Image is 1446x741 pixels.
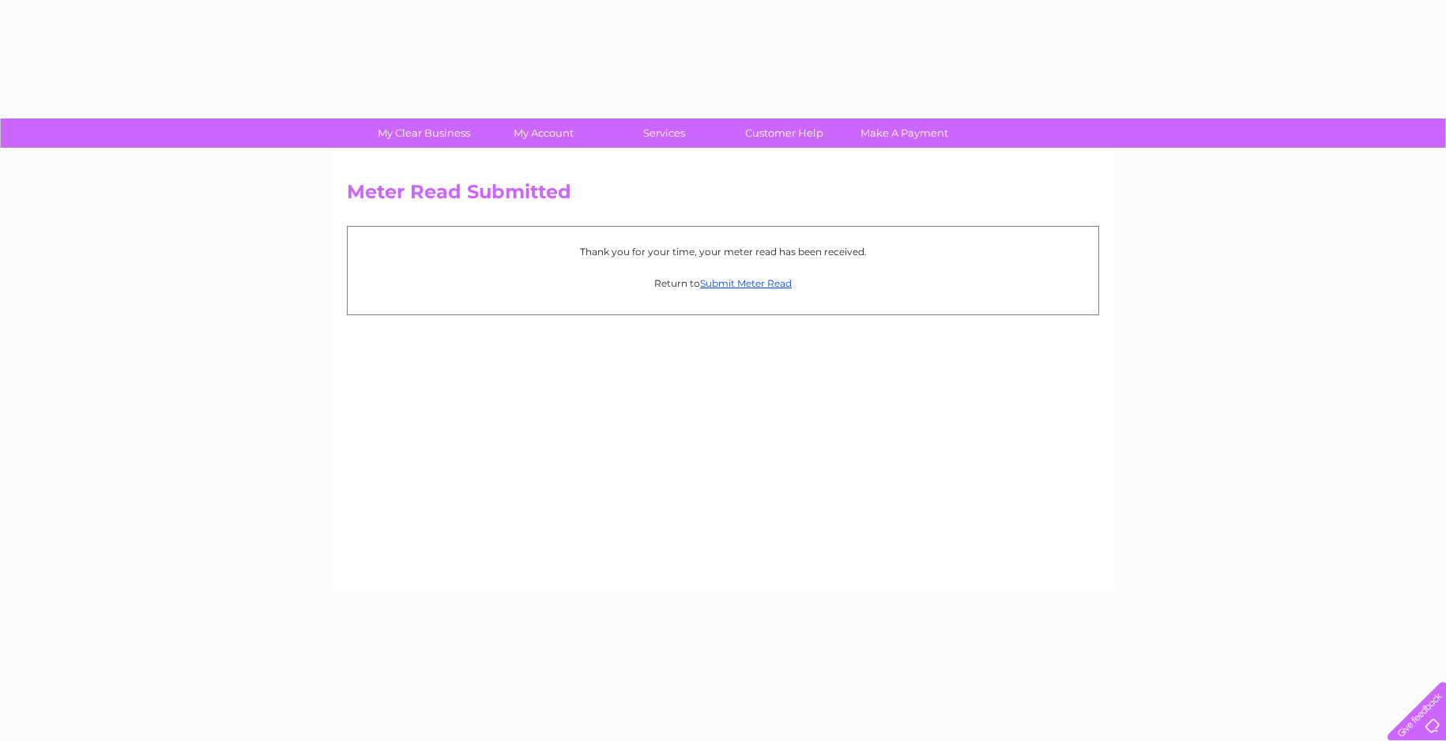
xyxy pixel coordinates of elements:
[356,276,1090,291] p: Return to
[700,277,792,289] a: Submit Meter Read
[347,181,1099,211] h2: Meter Read Submitted
[359,118,489,148] a: My Clear Business
[479,118,609,148] a: My Account
[599,118,729,148] a: Services
[719,118,849,148] a: Customer Help
[839,118,970,148] a: Make A Payment
[356,244,1090,259] p: Thank you for your time, your meter read has been received.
